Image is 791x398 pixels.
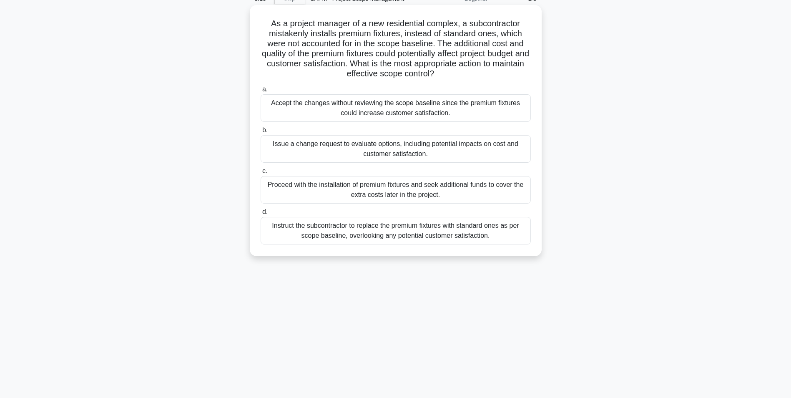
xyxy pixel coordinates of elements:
[261,135,531,163] div: Issue a change request to evaluate options, including potential impacts on cost and customer sati...
[261,176,531,204] div: Proceed with the installation of premium fixtures and seek additional funds to cover the extra co...
[262,208,268,215] span: d.
[262,167,267,174] span: c.
[261,217,531,244] div: Instruct the subcontractor to replace the premium fixtures with standard ones as per scope baseli...
[262,126,268,134] span: b.
[260,18,532,79] h5: As a project manager of a new residential complex, a subcontractor mistakenly installs premium fi...
[261,94,531,122] div: Accept the changes without reviewing the scope baseline since the premium fixtures could increase...
[262,86,268,93] span: a.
